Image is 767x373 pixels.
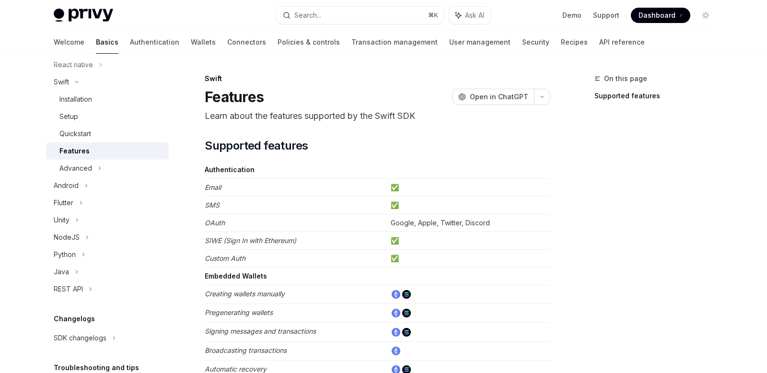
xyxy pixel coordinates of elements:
td: Google, Apple, Twitter, Discord [387,214,550,232]
img: ethereum.png [392,328,400,337]
a: Security [522,31,549,54]
div: Swift [54,76,69,88]
div: Quickstart [59,128,91,140]
img: ethereum.png [392,290,400,299]
p: Learn about the features supported by the Swift SDK [205,109,550,123]
span: Supported features [205,138,308,153]
img: solana.png [402,290,411,299]
em: SIWE (Sign In with Ethereum) [205,236,296,245]
em: Broadcasting transactions [205,346,287,354]
button: Ask AI [449,7,491,24]
img: light logo [54,9,113,22]
a: Features [46,142,169,160]
img: ethereum.png [392,309,400,317]
div: SDK changelogs [54,332,106,344]
em: Creating wallets manually [205,290,285,298]
td: ✅ [387,250,550,268]
td: ✅ [387,197,550,214]
img: solana.png [402,328,411,337]
em: Signing messages and transactions [205,327,316,335]
span: Ask AI [465,11,484,20]
em: OAuth [205,219,225,227]
em: SMS [205,201,220,209]
div: Unity [54,214,70,226]
em: Automatic recovery [205,365,267,373]
a: User management [449,31,511,54]
div: NodeJS [54,232,80,243]
a: Policies & controls [278,31,340,54]
a: Supported features [594,88,721,104]
em: Custom Auth [205,254,245,262]
span: Dashboard [639,11,675,20]
em: Email [205,183,221,191]
img: solana.png [402,309,411,317]
div: Java [54,266,69,278]
button: Open in ChatGPT [452,89,534,105]
div: Flutter [54,197,73,209]
div: REST API [54,283,83,295]
span: ⌘ K [428,12,438,19]
a: Installation [46,91,169,108]
span: On this page [604,73,647,84]
div: Android [54,180,79,191]
img: ethereum.png [392,347,400,355]
td: ✅ [387,179,550,197]
h1: Features [205,88,264,105]
a: Connectors [227,31,266,54]
div: Features [59,145,90,157]
em: Pregenerating wallets [205,308,273,316]
a: Welcome [54,31,84,54]
a: Demo [562,11,581,20]
a: Wallets [191,31,216,54]
h5: Changelogs [54,313,95,325]
a: Basics [96,31,118,54]
strong: Authentication [205,165,255,174]
div: Advanced [59,163,92,174]
a: Recipes [561,31,588,54]
a: API reference [599,31,645,54]
div: Search... [294,10,321,21]
a: Quickstart [46,125,169,142]
button: Toggle dark mode [698,8,713,23]
span: Open in ChatGPT [470,92,528,102]
div: Setup [59,111,78,122]
a: Support [593,11,619,20]
div: Installation [59,93,92,105]
strong: Embedded Wallets [205,272,267,280]
div: Swift [205,74,550,83]
div: Python [54,249,76,260]
a: Authentication [130,31,179,54]
a: Transaction management [351,31,438,54]
button: Search...⌘K [276,7,444,24]
td: ✅ [387,232,550,250]
a: Dashboard [631,8,690,23]
a: Setup [46,108,169,125]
